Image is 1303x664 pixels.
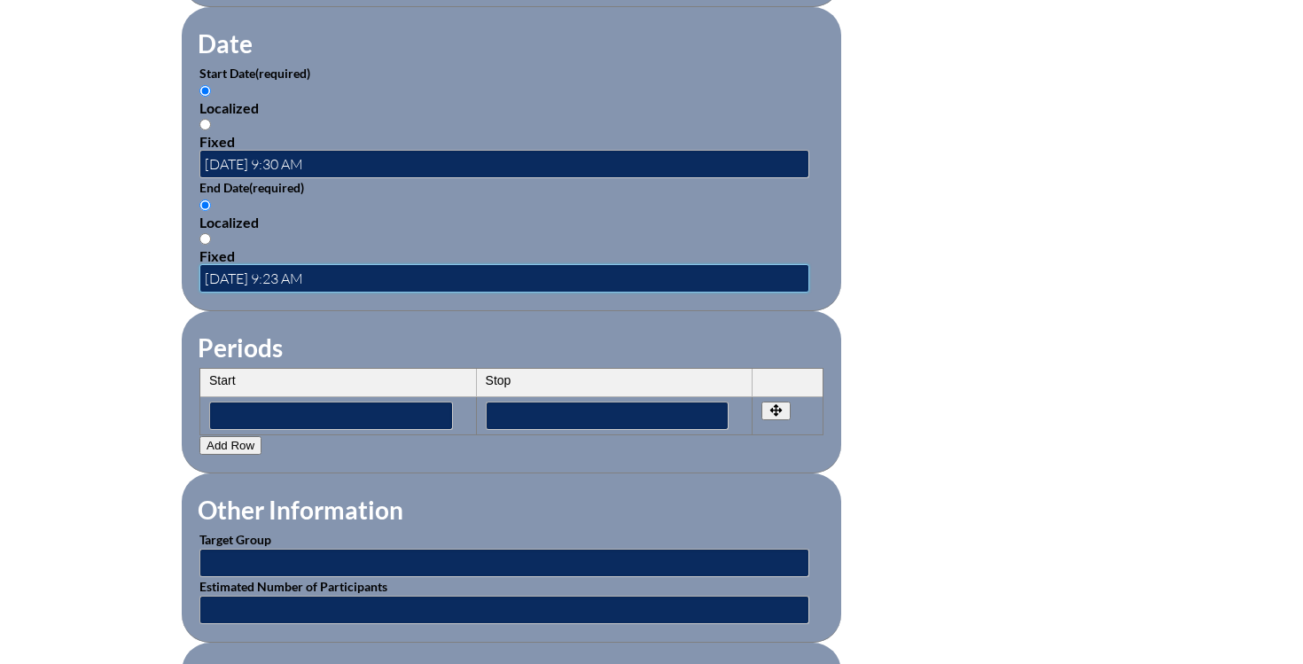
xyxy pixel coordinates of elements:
div: Localized [199,99,823,116]
label: End Date [199,180,304,195]
input: Localized [199,199,211,211]
input: Localized [199,85,211,97]
input: Fixed [199,119,211,130]
div: Fixed [199,247,823,264]
div: Fixed [199,133,823,150]
legend: Periods [196,332,285,363]
label: Estimated Number of Participants [199,579,387,594]
label: Target Group [199,532,271,547]
button: Add Row [199,436,261,455]
div: Localized [199,214,823,230]
span: (required) [255,66,310,81]
span: (required) [249,180,304,195]
legend: Other Information [196,495,405,525]
input: Fixed [199,233,211,245]
th: Stop [477,369,753,397]
label: Start Date [199,66,310,81]
th: Start [200,369,477,397]
legend: Date [196,28,254,59]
